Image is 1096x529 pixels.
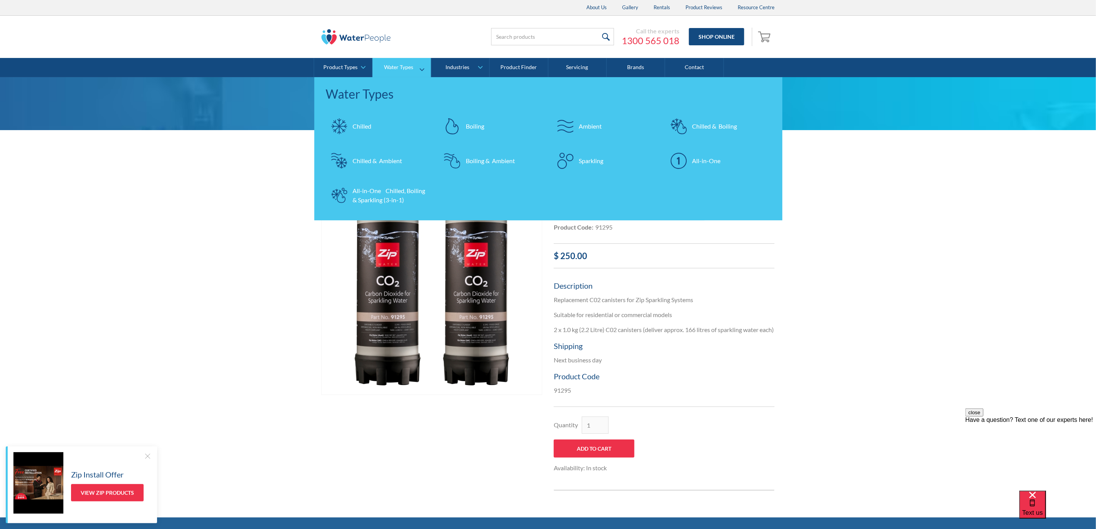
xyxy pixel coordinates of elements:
[554,325,775,334] p: 2 x 1.0 kg (2.2 Litre) C02 canisters (deliver approx. 166 litres of sparkling water each)
[554,420,578,430] label: Quantity
[579,156,604,165] div: Sparkling
[1019,491,1096,529] iframe: podium webchat widget bubble
[554,386,775,395] p: 91295
[431,58,489,77] a: Industries
[353,156,402,165] div: Chilled & Ambient
[373,58,430,77] a: Water Types
[323,64,358,71] div: Product Types
[554,355,775,365] p: Next business day
[965,408,1096,501] iframe: podium webchat widget prompt
[689,28,744,45] a: Shop Online
[466,122,484,131] div: Boiling
[314,77,782,220] nav: Water Types
[554,250,775,262] div: $ 250.00
[445,64,469,71] div: Industries
[692,156,720,165] div: All-in-One
[607,58,665,77] a: Brands
[665,113,771,140] a: Chilled & Boiling
[490,58,548,77] a: Product Finder
[622,35,679,46] a: 1300 565 018
[665,147,771,174] a: All-in-One
[552,113,658,140] a: Ambient
[71,484,144,501] a: View Zip Products
[756,28,775,46] a: Open empty cart
[554,280,775,291] h5: Description
[326,113,431,140] a: Chilled
[758,30,773,43] img: shopping cart
[692,122,737,131] div: Chilled & Boiling
[353,122,371,131] div: Chilled
[554,440,634,458] input: Add to Cart
[665,58,723,77] a: Contact
[554,223,593,231] strong: Product Code:
[554,340,775,352] h5: Shipping
[622,27,679,35] div: Call the experts
[321,29,391,45] img: The Water People
[491,28,614,45] input: Search products
[595,223,613,232] div: 91295
[439,113,545,140] a: Boiling
[439,147,545,174] a: Boiling & Ambient
[326,85,771,103] div: Water Types
[554,370,775,382] h5: Product Code
[326,147,431,174] a: Chilled & Ambient
[384,64,414,71] div: Water Types
[554,310,775,319] p: Suitable for residential or commercial models
[71,469,124,480] h5: Zip Install Offer
[322,175,542,395] img: Zip Replacement C02 Twin Pack - 91295
[321,174,542,395] a: open lightbox
[314,58,372,77] a: Product Types
[466,156,515,165] div: Boiling & Ambient
[353,186,427,205] div: All-in-One Chilled, Boiling & Sparkling (3-in-1)
[552,147,658,174] a: Sparkling
[554,463,634,473] div: Availability: In stock
[326,182,431,209] a: All-in-One Chilled, Boiling & Sparkling (3-in-1)
[548,58,607,77] a: Servicing
[579,122,602,131] div: Ambient
[554,295,775,304] p: Replacement C02 canisters for Zip Sparkling Systems
[13,452,63,514] img: Zip Install Offer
